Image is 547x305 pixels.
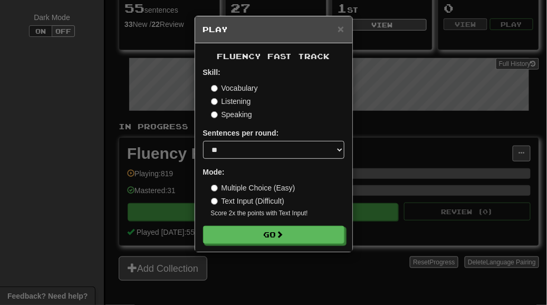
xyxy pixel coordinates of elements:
label: Multiple Choice (Easy) [211,183,295,193]
button: Close [338,23,344,34]
input: Vocabulary [211,85,218,92]
input: Text Input (Difficult) [211,198,218,205]
label: Speaking [211,109,252,120]
input: Multiple Choice (Easy) [211,185,218,192]
label: Listening [211,96,251,107]
label: Vocabulary [211,83,258,93]
span: Fluency Fast Track [217,52,330,61]
label: Text Input (Difficult) [211,196,285,206]
small: Score 2x the points with Text Input ! [211,209,344,218]
span: × [338,23,344,35]
label: Sentences per round: [203,128,279,138]
input: Listening [211,98,218,105]
h5: Play [203,24,344,35]
input: Speaking [211,111,218,118]
button: Go [203,226,344,244]
strong: Mode: [203,168,225,176]
strong: Skill: [203,68,220,77]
